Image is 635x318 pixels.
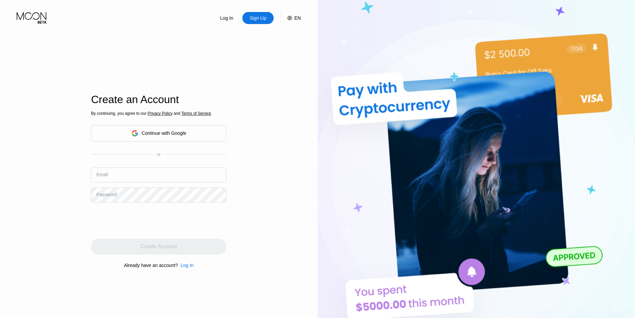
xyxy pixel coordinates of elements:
[280,12,301,24] div: EN
[91,125,226,141] div: Continue with Google
[124,263,178,268] div: Already have an account?
[91,93,226,106] div: Create an Account
[220,15,234,21] div: Log In
[172,111,181,116] span: and
[96,172,108,177] div: Email
[249,15,267,21] div: Sign Up
[242,12,274,24] div: Sign Up
[157,152,161,157] div: or
[181,263,194,268] div: Log In
[178,263,194,268] div: Log In
[608,291,630,313] iframe: Botão para abrir a janela de mensagens
[142,130,186,136] div: Continue with Google
[148,111,173,116] span: Privacy Policy
[211,12,242,24] div: Log In
[91,208,192,234] iframe: reCAPTCHA
[91,111,226,116] div: By continuing, you agree to our
[96,192,117,197] div: Password
[294,15,301,21] div: EN
[181,111,211,116] span: Terms of Service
